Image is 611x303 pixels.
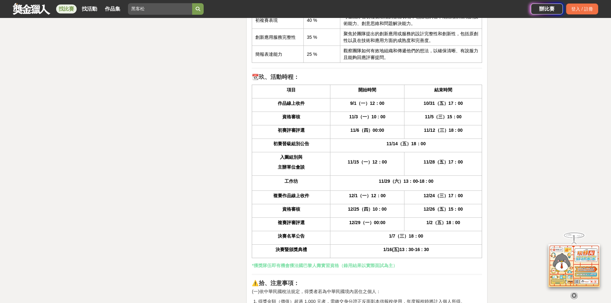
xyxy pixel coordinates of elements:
strong: 複賽評審評選 [278,220,305,225]
p: 12/26（五）15：00 [408,206,479,213]
p: 12/1（一）12：00 [334,192,401,199]
td: 25 % [303,46,340,63]
td: 創新應用服務完整性 [252,29,303,46]
strong: 📆玖、活動時程： [252,74,299,80]
strong: 決賽暨頒獎典禮 [276,247,307,252]
strong: 12/29（一）00:00 [349,220,386,225]
p: 11/6（四）00:00 [334,127,401,134]
p: 10/31（五）17：00 [408,100,479,107]
p: 11/15（一）12：00 [334,159,401,165]
p: (一)依中華民國稅法規定，得獎者若為中華民國境內居住之個人： [252,288,482,295]
img: d2146d9a-e6f6-4337-9592-8cefde37ba6b.png [548,244,600,287]
strong: ⚠️拾、注意事項： [252,280,299,286]
td: 簡報表達能力 [252,46,303,63]
td: 觀察團隊如何有效地組織和傳遞他們的想法，以確保清晰、有說服力且能夠回應評審提問。 [340,46,482,63]
a: 辦比賽 [531,4,563,14]
td: 40 % [303,12,340,29]
p: 作品線上收件 [255,100,327,107]
p: 12/25（四）10 : 00 [334,206,401,213]
a: 找比賽 [56,4,77,13]
p: 11/12（三）18 : 00 [408,127,479,134]
p: 主辦單位會談 [255,164,327,171]
p: 資格審核 [255,206,327,213]
td: 聚焦於團隊提出的創新應用或服務的設計完整性和創新性，包括原創性以及在技術和應用方面的成熟度和完善度。 [340,29,482,46]
a: 作品集 [102,4,123,13]
p: 初賽評審評選 [255,127,327,134]
td: 35 % [303,29,340,46]
p: 項目 [255,87,327,93]
p: 11/28（五）17：00 [408,159,479,165]
strong: 1/16(五)13 : 30-16 : 30 [383,247,429,252]
p: 12/24（三）17：00 [408,192,479,199]
p: 資格審核 [255,114,327,120]
p: 9/1（一）12：00 [334,100,401,107]
p: 工作坊 [255,178,327,185]
p: 結束時間 [408,87,479,93]
strong: 1/7（三）18：00 [389,233,423,239]
p: 11/14（五）18：00 [334,140,479,147]
p: 複賽作品線上收件 [255,192,327,199]
p: 開始時間 [334,87,401,93]
p: 11/29（六）13：00-18 : 00 [334,178,479,185]
p: 入圍組別與 [255,154,327,161]
p: 11/3（一）10 : 00 [334,114,401,120]
strong: *獲獎隊伍即有機會獲法國巴黎人壽實習資格（錄用結果以實際面試為主） [252,263,397,268]
p: 初賽晉級組別公告 [255,140,327,147]
strong: 1/2（五）18 : 00 [426,220,460,225]
div: 登入 / 註冊 [566,4,598,14]
td: 考量團隊在初複賽階段的整體表現，包括他們在早期階段所展現的技術能力、創意思維和問題解決能力。 [340,12,482,29]
p: 11/5（三）15：00 [408,114,479,120]
input: 2025 反詐視界—全國影片競賽 [128,3,192,15]
td: 初複賽表現 [252,12,303,29]
a: 找活動 [79,4,100,13]
strong: 決賽名單公告 [278,233,305,239]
